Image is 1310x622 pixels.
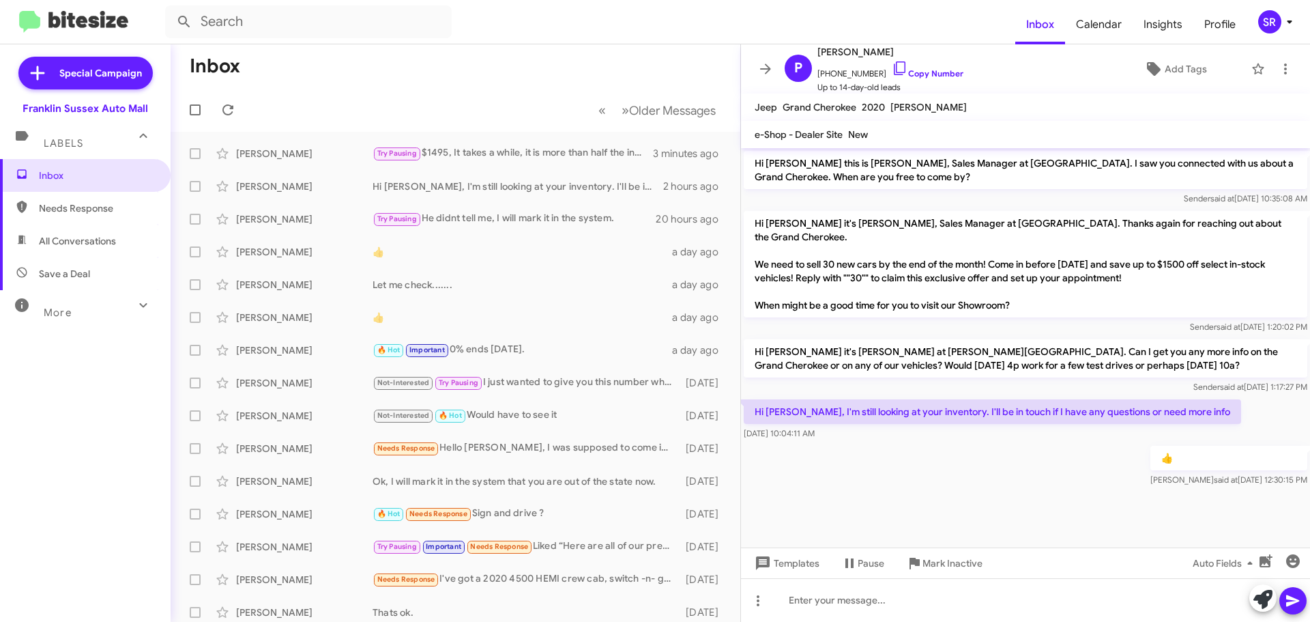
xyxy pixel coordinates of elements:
[44,307,72,319] span: More
[1193,5,1247,44] a: Profile
[1133,5,1193,44] a: Insights
[409,509,467,518] span: Needs Response
[373,180,663,193] div: Hi [PERSON_NAME], I'm still looking at your inventory. I'll be in touch if I have any questions o...
[373,278,672,292] div: Let me check.......
[1150,475,1307,485] span: [PERSON_NAME] [DATE] 12:30:15 PM
[39,267,90,281] span: Save a Deal
[590,96,614,124] button: Previous
[377,378,430,387] span: Not-Interested
[817,60,963,81] span: [PHONE_NUMBER]
[373,145,653,161] div: $1495, It takes a while, it is more than half the install cost.
[1220,382,1244,392] span: said at
[1217,322,1240,332] span: said at
[236,507,373,521] div: [PERSON_NAME]
[439,411,462,420] span: 🔥 Hot
[613,96,724,124] button: Next
[862,101,885,113] span: 2020
[1105,57,1244,81] button: Add Tags
[653,147,729,160] div: 3 minutes ago
[1247,10,1295,33] button: SR
[1258,10,1281,33] div: SR
[236,442,373,455] div: [PERSON_NAME]
[755,101,777,113] span: Jeep
[39,201,155,215] span: Needs Response
[672,311,729,324] div: a day ago
[679,540,729,554] div: [DATE]
[236,606,373,619] div: [PERSON_NAME]
[752,551,819,576] span: Templates
[663,180,729,193] div: 2 hours ago
[439,378,478,387] span: Try Pausing
[679,606,729,619] div: [DATE]
[377,411,430,420] span: Not-Interested
[783,101,856,113] span: Grand Cherokee
[598,102,606,119] span: «
[377,444,435,453] span: Needs Response
[755,128,843,141] span: e-Shop - Dealer Site
[236,212,373,226] div: [PERSON_NAME]
[44,137,83,150] span: Labels
[409,345,445,354] span: Important
[377,214,417,223] span: Try Pausing
[18,57,153,89] a: Special Campaign
[1193,382,1307,392] span: Sender [DATE] 1:17:27 PM
[373,571,679,587] div: I've got a 2020 4500 HEMI crew cab, switch -n- go (dumpster & flatbed) with about 7000 miles
[165,5,452,38] input: Search
[895,551,993,576] button: Mark Inactive
[23,102,148,115] div: Franklin Sussex Auto Mall
[744,151,1307,189] p: Hi [PERSON_NAME] this is [PERSON_NAME], Sales Manager at [GEOGRAPHIC_DATA]. I saw you connected w...
[373,211,656,227] div: He didnt tell me, I will mark it in the system.
[373,408,679,423] div: Would have to see it
[622,102,629,119] span: »
[1165,57,1207,81] span: Add Tags
[679,507,729,521] div: [DATE]
[236,475,373,488] div: [PERSON_NAME]
[373,440,679,456] div: Hello [PERSON_NAME], I was supposed to come in a few weeks ago but had a family emergency down in...
[373,311,672,324] div: 👍
[426,542,461,551] span: Important
[744,428,815,438] span: [DATE] 10:04:11 AM
[373,506,679,522] div: Sign and drive ?
[679,573,729,586] div: [DATE]
[858,551,884,576] span: Pause
[679,475,729,488] div: [DATE]
[744,211,1307,317] p: Hi [PERSON_NAME] it's [PERSON_NAME], Sales Manager at [GEOGRAPHIC_DATA]. Thanks again for reachin...
[672,343,729,357] div: a day ago
[656,212,729,226] div: 20 hours ago
[236,278,373,292] div: [PERSON_NAME]
[679,442,729,455] div: [DATE]
[744,399,1241,424] p: Hi [PERSON_NAME], I'm still looking at your inventory. I'll be in touch if I have any questions o...
[741,551,830,576] button: Templates
[1065,5,1133,44] a: Calendar
[236,409,373,423] div: [PERSON_NAME]
[672,278,729,292] div: a day ago
[591,96,724,124] nav: Page navigation example
[1193,551,1258,576] span: Auto Fields
[236,540,373,554] div: [PERSON_NAME]
[373,475,679,488] div: Ok, I will mark it in the system that you are out of the state now.
[236,245,373,259] div: [PERSON_NAME]
[377,149,417,158] span: Try Pausing
[679,376,729,390] div: [DATE]
[1182,551,1269,576] button: Auto Fields
[470,542,528,551] span: Needs Response
[373,606,679,619] div: Thats ok.
[1150,446,1307,470] p: 👍
[190,55,240,77] h1: Inbox
[744,339,1307,378] p: Hi [PERSON_NAME] it's [PERSON_NAME] at [PERSON_NAME][GEOGRAPHIC_DATA]. Can I get you any more inf...
[892,68,963,79] a: Copy Number
[629,103,716,118] span: Older Messages
[373,375,679,391] div: I just wanted to give you this number which had to be authorized from the executive level. It is ...
[679,409,729,423] div: [DATE]
[236,147,373,160] div: [PERSON_NAME]
[794,57,802,79] span: P
[236,573,373,586] div: [PERSON_NAME]
[373,342,672,358] div: 0% ends [DATE].
[236,376,373,390] div: [PERSON_NAME]
[922,551,982,576] span: Mark Inactive
[830,551,895,576] button: Pause
[1210,193,1234,203] span: said at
